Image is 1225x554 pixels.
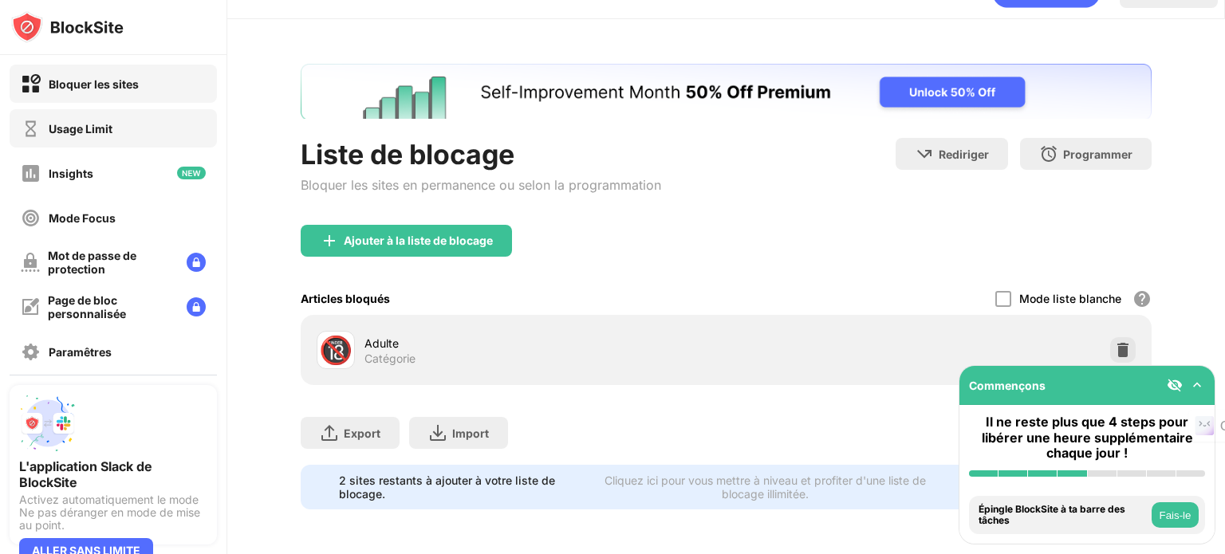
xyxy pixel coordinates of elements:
div: Paramêtres [49,345,112,359]
div: Page de bloc personnalisée [48,293,174,320]
div: Ajouter à la liste de blocage [344,234,493,247]
img: settings-off.svg [21,342,41,362]
img: customize-block-page-off.svg [21,297,40,316]
div: Export [344,426,380,440]
img: password-protection-off.svg [21,253,40,272]
img: block-on.svg [21,74,41,94]
img: insights-off.svg [21,163,41,183]
div: Insights [49,167,93,180]
div: Mode Focus [49,211,116,225]
img: lock-menu.svg [187,297,206,316]
img: logo-blocksite.svg [11,11,124,43]
div: Mode liste blanche [1019,292,1121,305]
img: eye-not-visible.svg [1167,377,1183,393]
div: Bloquer les sites [49,77,139,91]
div: Mot de passe de protection [48,249,174,276]
img: time-usage-off.svg [21,119,41,139]
div: Activez automatiquement le mode Ne pas déranger en mode de mise au point. [19,493,207,532]
div: Catégorie [364,352,416,366]
img: push-slack.svg [19,395,77,452]
div: 2 sites restants à ajouter à votre liste de blocage. [339,473,573,501]
div: 🔞 [319,334,353,367]
iframe: Banner [301,64,1152,119]
button: Fais-le [1152,502,1199,528]
div: Cliquez ici pour vous mettre à niveau et profiter d'une liste de blocage illimitée. [584,473,947,501]
div: Bloquer les sites en permanence ou selon la programmation [301,177,661,193]
div: Import [452,426,489,440]
img: omni-setup-toggle.svg [1189,377,1205,393]
div: Rediriger [939,147,989,161]
div: L'application Slack de BlockSite [19,458,207,490]
div: Programmer [1063,147,1132,161]
div: Commençons [969,379,1046,392]
div: Liste de blocage [301,138,661,171]
div: Articles bloqués [301,292,390,305]
div: Adulte [364,335,726,352]
img: focus-off.svg [21,208,41,228]
img: new-icon.svg [177,167,206,179]
img: lock-menu.svg [187,253,206,272]
div: Il ne reste plus que 4 steps pour libérer une heure supplémentaire chaque jour ! [969,415,1205,461]
div: Usage Limit [49,122,112,136]
div: Épingle BlockSite à ta barre des tâches [979,504,1148,527]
